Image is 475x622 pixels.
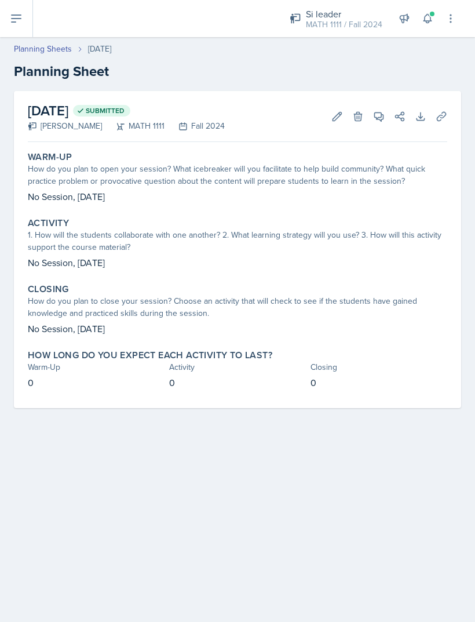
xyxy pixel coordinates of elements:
div: Closing [310,361,447,373]
div: MATH 1111 [102,120,165,132]
p: No Session, [DATE] [28,256,447,270]
div: MATH 1111 / Fall 2024 [306,19,382,31]
div: Si leader [306,7,382,21]
div: Activity [169,361,306,373]
label: Warm-Up [28,151,72,163]
label: Activity [28,217,69,229]
h2: [DATE] [28,100,225,121]
p: 0 [310,376,447,390]
div: [DATE] [88,43,111,55]
div: Fall 2024 [165,120,225,132]
h2: Planning Sheet [14,61,461,82]
p: 0 [169,376,306,390]
p: No Session, [DATE] [28,322,447,336]
span: Submitted [86,106,125,115]
label: How long do you expect each activity to last? [28,350,272,361]
p: 0 [28,376,165,390]
div: 1. How will the students collaborate with one another? 2. What learning strategy will you use? 3.... [28,229,447,253]
div: Warm-Up [28,361,165,373]
div: How do you plan to open your session? What icebreaker will you facilitate to help build community... [28,163,447,187]
label: Closing [28,283,69,295]
div: How do you plan to close your session? Choose an activity that will check to see if the students ... [28,295,447,319]
div: [PERSON_NAME] [28,120,102,132]
p: No Session, [DATE] [28,190,447,203]
a: Planning Sheets [14,43,72,55]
